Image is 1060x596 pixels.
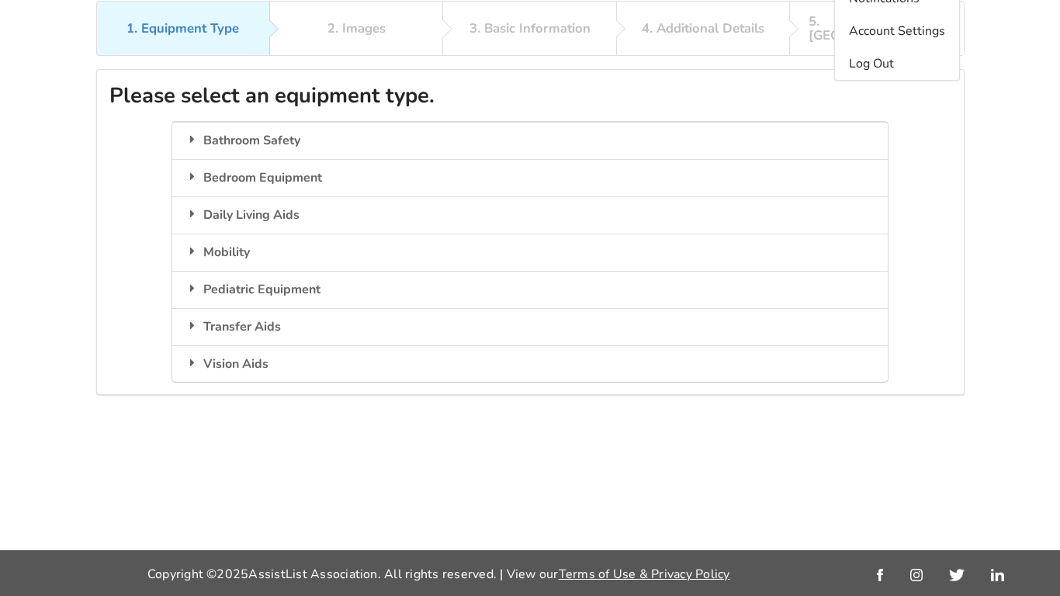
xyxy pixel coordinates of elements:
[849,23,945,40] span: Account Settings
[172,308,888,345] div: Transfer Aids
[910,569,923,581] img: instagram_link
[109,82,951,109] h2: Please select an equipment type.
[172,271,888,308] div: Pediatric Equipment
[991,569,1004,581] img: linkedin_link
[172,345,888,383] div: Vision Aids
[877,569,883,581] img: facebook_link
[559,566,730,583] a: Terms of Use & Privacy Policy
[126,22,239,36] div: 1. Equipment Type
[172,196,888,234] div: Daily Living Aids
[172,159,888,196] div: Bedroom Equipment
[949,569,964,581] img: twitter_link
[172,122,888,159] div: Bathroom Safety
[849,55,894,72] span: Log Out
[172,234,888,271] div: Mobility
